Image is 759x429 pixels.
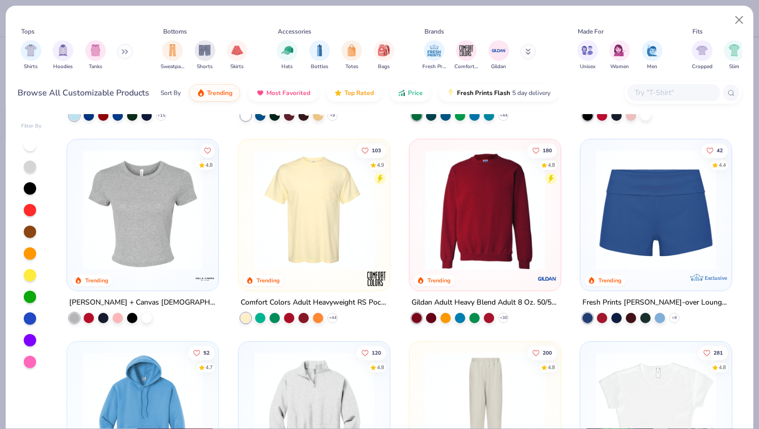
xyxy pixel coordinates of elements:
span: Shirts [24,63,38,71]
div: filter for Slim [724,40,745,71]
div: filter for Comfort Colors [454,40,478,71]
span: 5 day delivery [512,87,550,99]
span: 180 [543,148,552,153]
img: 284e3bdb-833f-4f21-a3b0-720291adcbd9 [249,150,379,270]
div: filter for Gildan [488,40,509,71]
span: Trending [207,89,232,97]
span: 103 [371,148,381,153]
div: filter for Men [642,40,662,71]
span: + 15 [157,113,165,119]
button: filter button [692,40,713,71]
button: filter button [195,40,215,71]
div: filter for Cropped [692,40,713,71]
div: 4.9 [376,161,384,169]
div: 4.8 [719,363,726,371]
button: filter button [577,40,598,71]
div: 4.8 [376,363,384,371]
button: filter button [161,40,184,71]
div: filter for Women [609,40,630,71]
button: filter button [227,40,247,71]
button: Close [730,10,749,30]
div: 4.8 [205,161,213,169]
button: filter button [488,40,509,71]
div: Tops [21,27,35,36]
img: flash.gif [447,89,455,97]
div: Fits [692,27,703,36]
button: Like [356,345,386,360]
div: Browse All Customizable Products [18,87,149,99]
img: trending.gif [197,89,205,97]
img: c7b025ed-4e20-46ac-9c52-55bc1f9f47df [420,150,550,270]
img: Shirts Image [25,44,37,56]
span: Gildan [491,63,506,71]
button: Like [356,143,386,157]
div: filter for Shirts [21,40,41,71]
button: filter button [724,40,745,71]
button: filter button [21,40,41,71]
img: TopRated.gif [334,89,342,97]
span: Skirts [230,63,244,71]
span: Slim [729,63,739,71]
div: filter for Shorts [195,40,215,71]
span: Bottles [311,63,328,71]
span: Top Rated [344,89,374,97]
span: 42 [717,148,723,153]
button: Like [701,143,728,157]
img: Slim Image [729,44,740,56]
span: Men [647,63,657,71]
div: Filter By [21,122,42,130]
img: Bottles Image [314,44,325,56]
span: Hoodies [53,63,73,71]
button: filter button [53,40,73,71]
button: filter button [454,40,478,71]
img: Bags Image [378,44,389,56]
span: Unisex [580,63,595,71]
button: filter button [341,40,362,71]
span: 200 [543,350,552,355]
div: filter for Unisex [577,40,598,71]
div: filter for Tanks [85,40,106,71]
span: Fresh Prints Flash [457,89,510,97]
button: Like [188,345,215,360]
span: 52 [203,350,210,355]
span: Comfort Colors [454,63,478,71]
span: Price [408,89,423,97]
span: Most Favorited [266,89,310,97]
span: Fresh Prints [422,63,446,71]
span: Hats [281,63,293,71]
img: Cropped Image [696,44,708,56]
img: Totes Image [346,44,357,56]
img: Unisex Image [581,44,593,56]
img: Hoodies Image [57,44,69,56]
span: + 30 [499,315,507,321]
img: Sweatpants Image [167,44,178,56]
span: + 44 [328,315,336,321]
div: Brands [424,27,444,36]
img: Bella + Canvas logo [195,268,216,289]
span: + 9 [330,113,335,119]
span: Shorts [197,63,213,71]
button: Like [527,345,557,360]
div: Gildan Adult Heavy Blend Adult 8 Oz. 50/50 Fleece Crew [412,296,559,309]
button: Most Favorited [248,84,318,102]
button: filter button [85,40,106,71]
img: Shorts Image [199,44,211,56]
div: Sort By [161,88,181,98]
span: Tanks [89,63,102,71]
div: 4.8 [548,363,555,371]
div: 4.4 [719,161,726,169]
span: Exclusive [705,275,727,281]
button: Fresh Prints Flash5 day delivery [439,84,558,102]
div: 4.7 [205,363,213,371]
span: Bags [378,63,390,71]
button: filter button [309,40,330,71]
div: filter for Skirts [227,40,247,71]
span: 120 [371,350,381,355]
div: Accessories [278,27,311,36]
button: Trending [189,84,240,102]
div: 4.8 [548,161,555,169]
span: Cropped [692,63,713,71]
img: aa15adeb-cc10-480b-b531-6e6e449d5067 [77,150,208,270]
div: filter for Hoodies [53,40,73,71]
button: Price [390,84,431,102]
